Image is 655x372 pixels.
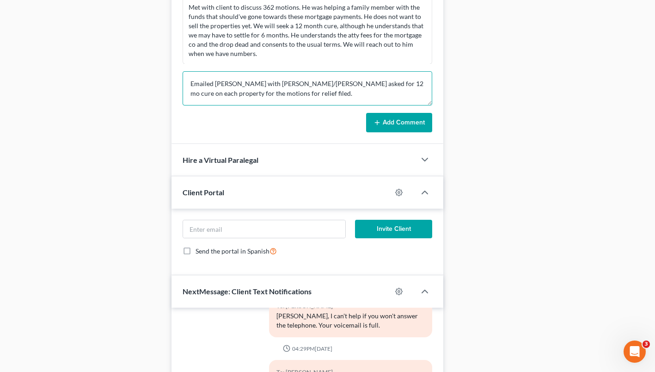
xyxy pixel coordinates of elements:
div: [PERSON_NAME], I can't help if you won't answer the telephone. Your voicemail is full. [276,311,425,330]
input: Enter email [183,220,345,238]
span: NextMessage: Client Text Notifications [183,287,312,296]
iframe: Intercom live chat [624,341,646,363]
span: Hire a Virtual Paralegal [183,155,258,164]
span: 3 [643,341,650,348]
button: Add Comment [366,113,432,132]
button: Invite Client [355,220,432,238]
span: Client Portal [183,188,224,197]
div: Met with client to discuss 362 motions. He was helping a family member with the funds that should... [189,3,426,58]
div: 04:29PM[DATE] [183,345,432,353]
span: Send the portal in Spanish [196,247,269,255]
